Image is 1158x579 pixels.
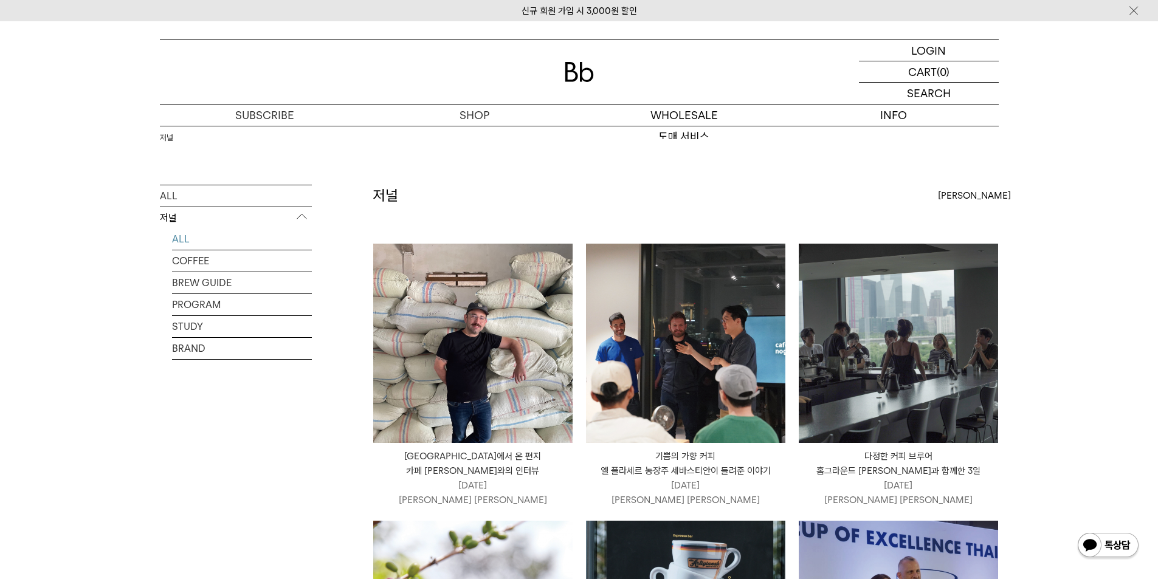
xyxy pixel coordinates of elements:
a: LOGIN [859,40,999,61]
a: BREW GUIDE [172,272,312,293]
p: INFO [789,104,999,126]
p: [DATE] [PERSON_NAME] [PERSON_NAME] [586,478,785,507]
p: [GEOGRAPHIC_DATA]에서 온 편지 카페 [PERSON_NAME]와의 인터뷰 [373,449,573,478]
a: 신규 회원 가입 시 3,000원 할인 [522,5,637,16]
a: 도매 서비스 [579,126,789,147]
p: 다정한 커피 브루어 홈그라운드 [PERSON_NAME]과 함께한 3일 [799,449,998,478]
p: 저널 [160,207,312,229]
p: 기쁨의 가향 커피 엘 플라세르 농장주 세바스티안이 들려준 이야기 [586,449,785,478]
a: 저널 [160,132,173,144]
img: 로고 [565,62,594,82]
a: STUDY [172,316,312,337]
p: LOGIN [911,40,946,61]
p: SEARCH [907,83,951,104]
p: (0) [937,61,949,82]
a: ALL [172,228,312,250]
p: WHOLESALE [579,104,789,126]
a: SUBSCRIBE [160,104,370,126]
a: 다정한 커피 브루어홈그라운드 [PERSON_NAME]과 함께한 3일 [DATE][PERSON_NAME] [PERSON_NAME] [799,449,998,507]
a: PROGRAM [172,294,312,315]
img: 카카오톡 채널 1:1 채팅 버튼 [1077,532,1140,561]
img: 인도네시아에서 온 편지카페 임포츠 피에로와의 인터뷰 [373,244,573,443]
a: COFFEE [172,250,312,272]
img: 다정한 커피 브루어홈그라운드 엘리샤 탄과 함께한 3일 [799,244,998,443]
a: SHOP [370,104,579,126]
p: CART [908,61,937,82]
a: CART (0) [859,61,999,83]
span: [PERSON_NAME] [938,188,1011,203]
a: ALL [160,185,312,207]
a: BRAND [172,338,312,359]
p: [DATE] [PERSON_NAME] [PERSON_NAME] [373,478,573,507]
a: 기쁨의 가향 커피엘 플라세르 농장주 세바스티안이 들려준 이야기 [DATE][PERSON_NAME] [PERSON_NAME] [586,449,785,507]
img: 기쁨의 가향 커피엘 플라세르 농장주 세바스티안이 들려준 이야기 [586,244,785,443]
h2: 저널 [373,185,398,206]
p: [DATE] [PERSON_NAME] [PERSON_NAME] [799,478,998,507]
a: [GEOGRAPHIC_DATA]에서 온 편지카페 [PERSON_NAME]와의 인터뷰 [DATE][PERSON_NAME] [PERSON_NAME] [373,449,573,507]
